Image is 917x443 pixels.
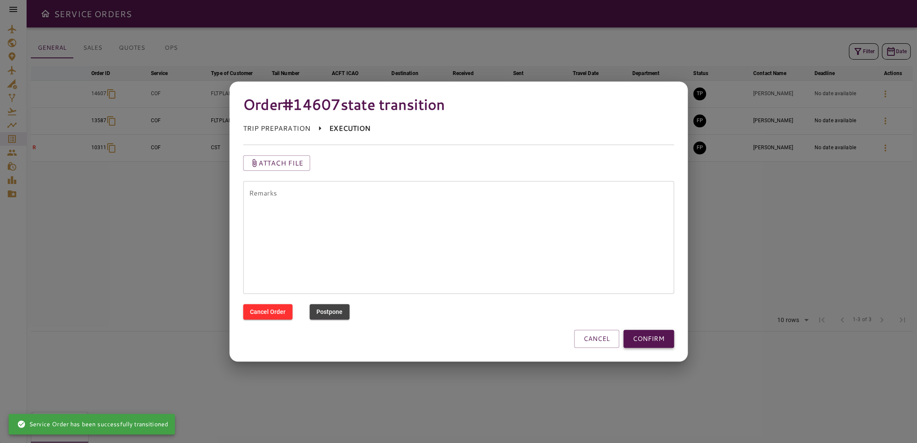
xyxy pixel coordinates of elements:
p: EXECUTION [329,124,370,134]
p: TRIP PREPARATION [243,124,310,134]
h4: Order #14607 state transition [243,95,674,113]
button: CONFIRM [623,330,674,348]
div: Service Order has been successfully transitioned [17,416,168,432]
button: Postpone [310,304,349,320]
button: Cancel Order [243,304,292,320]
button: CANCEL [574,330,619,348]
button: Attach file [243,155,310,171]
p: Attach file [259,158,304,168]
